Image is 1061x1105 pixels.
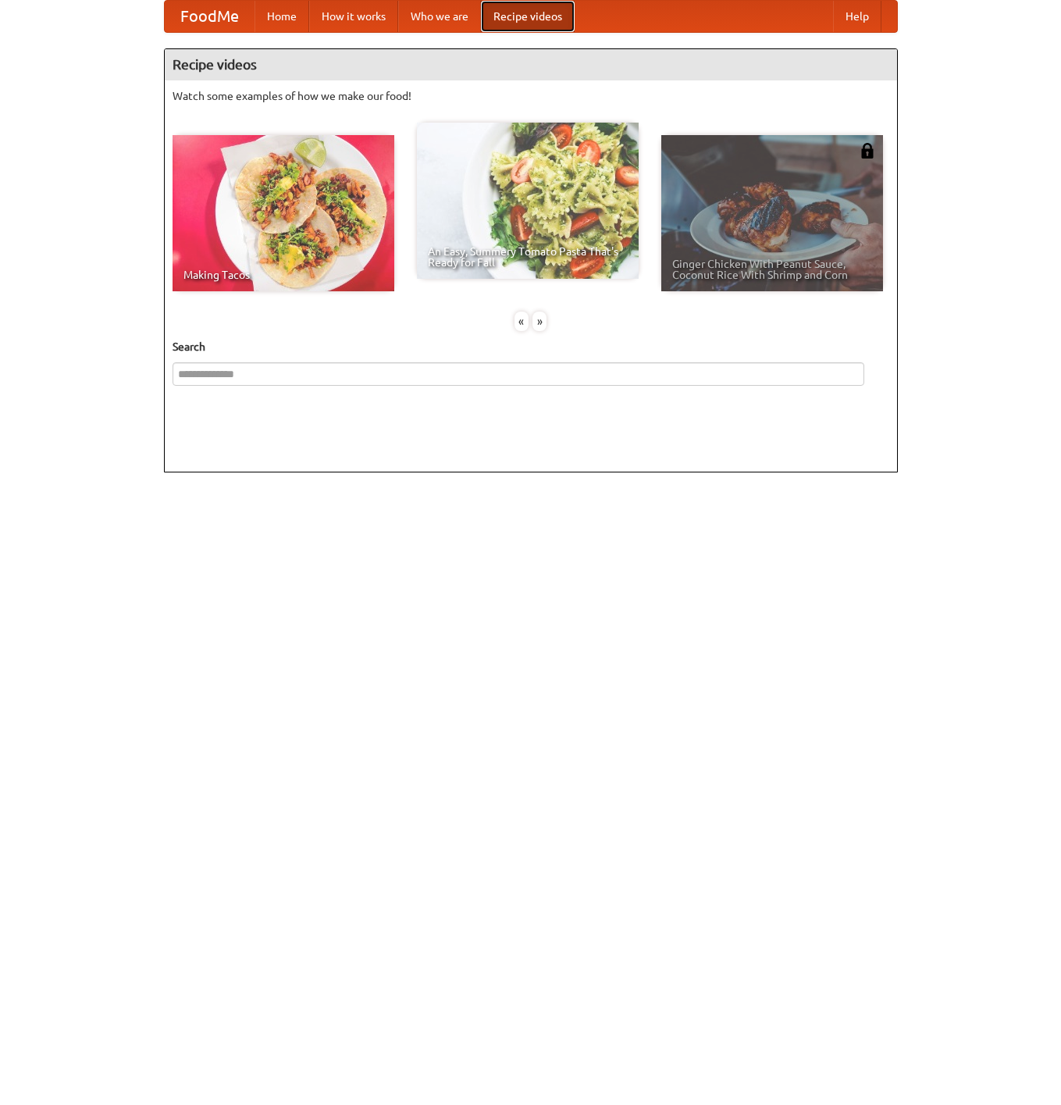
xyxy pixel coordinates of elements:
h5: Search [173,339,889,355]
img: 483408.png [860,143,875,159]
a: Home [255,1,309,32]
span: An Easy, Summery Tomato Pasta That's Ready for Fall [428,246,628,268]
a: Who we are [398,1,481,32]
span: Making Tacos [183,269,383,280]
a: Recipe videos [481,1,575,32]
div: « [514,312,529,331]
p: Watch some examples of how we make our food! [173,88,889,104]
a: How it works [309,1,398,32]
div: » [532,312,547,331]
h4: Recipe videos [165,49,897,80]
a: Help [833,1,881,32]
a: An Easy, Summery Tomato Pasta That's Ready for Fall [417,123,639,279]
a: Making Tacos [173,135,394,291]
a: FoodMe [165,1,255,32]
